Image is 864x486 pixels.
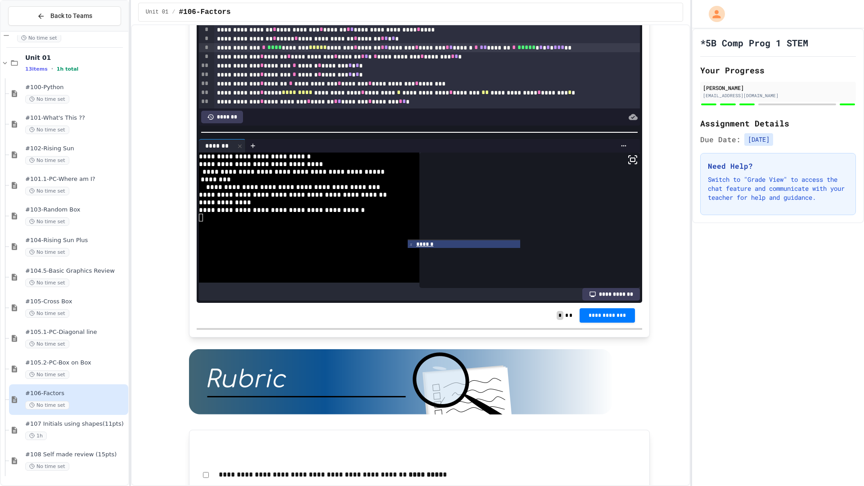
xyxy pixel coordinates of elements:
[25,145,126,153] span: #102-Rising Sun
[703,84,853,92] div: [PERSON_NAME]
[699,4,727,24] div: My Account
[708,175,848,202] p: Switch to "Grade View" to access the chat feature and communicate with your teacher for help and ...
[179,7,230,18] span: #106-Factors
[25,328,126,336] span: #105.1-PC-Diagonal line
[50,11,92,21] span: Back to Teams
[25,156,69,165] span: No time set
[25,217,69,226] span: No time set
[172,9,175,16] span: /
[25,175,126,183] span: #101.1-PC-Where am I?
[700,117,856,130] h2: Assignment Details
[8,6,121,26] button: Back to Teams
[25,309,69,318] span: No time set
[25,462,69,471] span: No time set
[25,390,126,397] span: #106-Factors
[25,187,69,195] span: No time set
[25,114,126,122] span: #101-What's This ??
[700,36,808,49] h1: *5B Comp Prog 1 STEM
[700,64,856,76] h2: Your Progress
[25,451,126,459] span: #108 Self made review (15pts)
[17,34,61,42] span: No time set
[703,92,853,99] div: [EMAIL_ADDRESS][DOMAIN_NAME]
[25,359,126,367] span: #105.2-PC-Box on Box
[25,340,69,348] span: No time set
[25,298,126,306] span: #105-Cross Box
[700,134,741,145] span: Due Date:
[25,248,69,256] span: No time set
[25,237,126,244] span: #104-Rising Sun Plus
[25,126,69,134] span: No time set
[25,66,48,72] span: 13 items
[57,66,79,72] span: 1h total
[146,9,168,16] span: Unit 01
[25,95,69,103] span: No time set
[25,206,126,214] span: #103-Random Box
[25,54,126,62] span: Unit 01
[25,370,69,379] span: No time set
[25,279,69,287] span: No time set
[25,267,126,275] span: #104.5-Basic Graphics Review
[25,401,69,409] span: No time set
[25,84,126,91] span: #100-Python
[25,420,126,428] span: #107 Initials using shapes(11pts)
[25,432,47,440] span: 1h
[744,133,773,146] span: [DATE]
[51,65,53,72] span: •
[708,161,848,171] h3: Need Help?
